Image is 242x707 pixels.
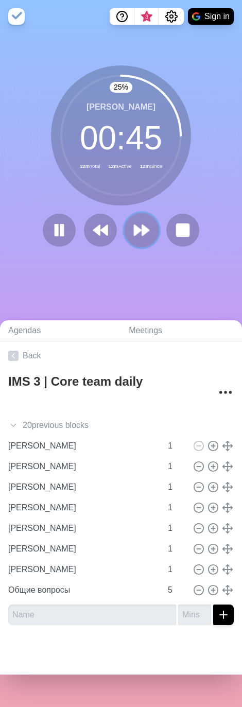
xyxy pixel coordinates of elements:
input: Name [4,436,162,456]
input: Name [4,477,162,497]
img: google logo [192,12,200,21]
span: s [84,419,89,432]
input: Name [8,605,176,625]
button: Sign in [188,8,234,25]
input: Name [4,559,162,580]
input: Mins [164,436,188,456]
img: timeblocks logo [8,8,25,25]
input: Mins [164,559,188,580]
input: Mins [164,518,188,539]
input: Name [4,539,162,559]
input: Mins [164,456,188,477]
span: 3 [143,13,151,21]
button: More [215,382,236,403]
input: Name [4,497,162,518]
input: Mins [164,477,188,497]
input: Name [4,456,162,477]
input: Mins [178,605,211,625]
button: Help [110,8,134,25]
input: Mins [164,497,188,518]
a: Meetings [120,320,242,341]
input: Mins [164,539,188,559]
button: Settings [159,8,184,25]
input: Name [4,580,162,600]
input: Mins [164,580,188,600]
button: What’s new [134,8,159,25]
input: Name [4,518,162,539]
